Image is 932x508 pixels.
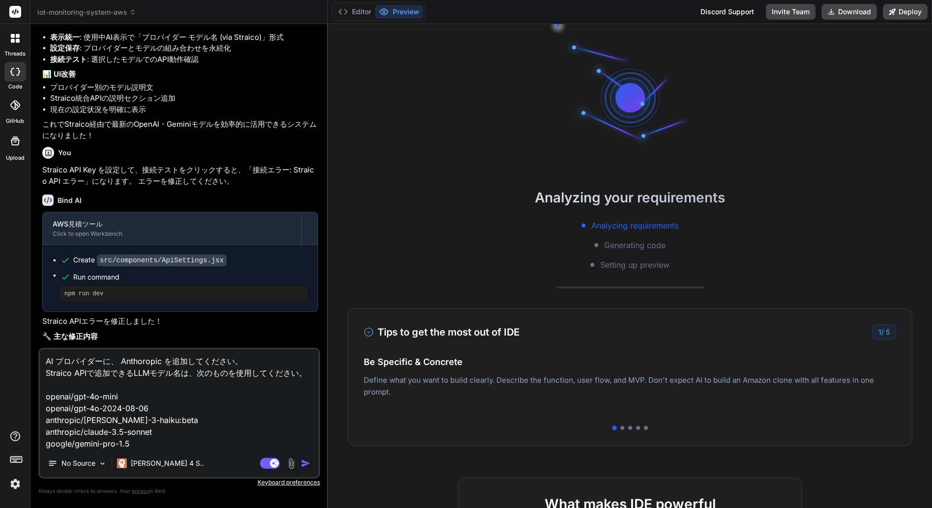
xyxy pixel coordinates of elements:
[58,196,82,205] h6: Bind AI
[364,325,520,339] h3: Tips to get the most out of IDE
[132,488,149,494] span: privacy
[6,117,24,125] label: GitHub
[878,328,881,336] span: 1
[375,5,423,19] button: Preview
[50,43,80,53] strong: 設定保存
[8,83,22,91] label: code
[301,458,311,468] img: icon
[38,479,320,486] p: Keyboard preferences
[6,154,25,162] label: Upload
[97,254,227,266] code: src/components/ApiSettings.jsx
[328,187,932,208] h2: Analyzing your requirements
[42,346,138,356] strong: 1. 正しいAPI エンドポイント
[591,220,678,231] span: Analyzing requirements
[42,165,318,187] p: Straico API Key を設定して、接続テストをクリックすると、「接続エラー: Straico API エラー」になります。 エラーを修正してください。
[43,212,301,245] button: AWS見積ツールClick to open Workbench
[53,230,291,238] div: Click to open Workbench
[286,458,297,469] img: attachment
[64,290,304,298] pre: npm run dev
[600,259,670,271] span: Setting up preview
[131,458,204,468] p: [PERSON_NAME] 4 S..
[50,54,318,65] li: : 選択したモデルでのAPI動作確認
[604,239,666,251] span: Generating code
[50,104,318,115] li: 現在の設定状況を明確に表示
[364,355,896,368] h4: Be Specific & Concrete
[695,4,760,20] div: Discord Support
[42,119,318,141] p: これでStraico経由で最新のOpenAI・Geminiモデルを効率的に活用できるシステムになりました！
[50,32,80,42] strong: 表示統一
[50,43,318,54] li: : プロバイダーとモデルの組み合わせを永続化
[821,4,877,20] button: Download
[766,4,815,20] button: Invite Team
[872,324,896,339] div: /
[886,328,890,336] span: 5
[53,219,291,229] div: AWS見積ツール
[4,50,26,58] label: threads
[38,486,320,496] p: Always double-check its answers. Your in Bind
[117,458,127,468] img: Claude 4 Sonnet
[73,255,227,265] div: Create
[42,316,318,327] p: Straico APIエラーを修正しました！
[883,4,928,20] button: Deploy
[50,32,318,43] li: : 使用中AI表示で「プロバイダー モデル名 (via Straico)」形式
[50,55,87,64] strong: 接続テスト
[40,349,319,450] textarea: AI プロバイダーに、 Anthoropic を追加してください。 Straico APIで追加できるLLMモデル名は、次のものを使用してください。 openai/gpt-4o-mini ope...
[98,459,107,468] img: Pick Models
[7,476,24,492] img: settings
[73,272,308,282] span: Run command
[37,7,136,17] span: iot-monitoring-system-aws
[42,332,98,341] strong: 🔧 主な修正内容
[50,93,318,104] li: Straico統合APIの説明セクション追加
[42,69,76,79] strong: 📊 UI改善
[50,82,318,93] li: プロバイダー別のモデル説明文
[61,458,95,468] p: No Source
[334,5,375,19] button: Editor
[58,148,71,158] h6: You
